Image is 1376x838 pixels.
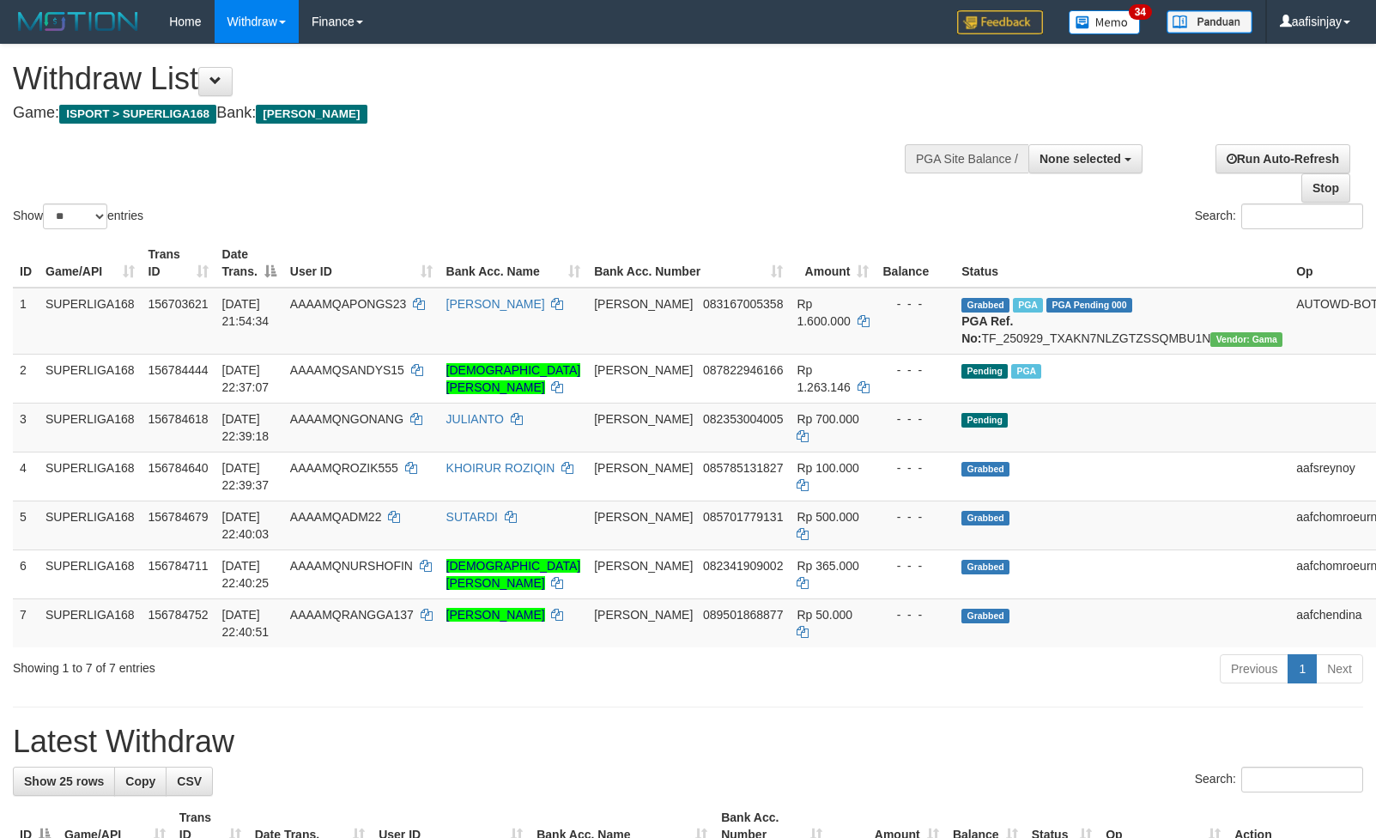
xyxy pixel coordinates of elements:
[439,239,588,288] th: Bank Acc. Name: activate to sort column ascending
[1129,4,1152,20] span: 34
[961,413,1008,428] span: Pending
[24,774,104,788] span: Show 25 rows
[955,288,1289,355] td: TF_250929_TXAKN7NLZGTZSSQMBU1N
[39,239,142,288] th: Game/API: activate to sort column ascending
[142,239,215,288] th: Trans ID: activate to sort column ascending
[13,653,561,677] div: Showing 1 to 7 of 7 entries
[961,314,1013,345] b: PGA Ref. No:
[797,510,858,524] span: Rp 500.000
[13,501,39,550] td: 5
[13,767,115,796] a: Show 25 rows
[39,288,142,355] td: SUPERLIGA168
[1011,364,1041,379] span: Marked by aafandaneth
[703,559,783,573] span: Copy 082341909002 to clipboard
[13,62,900,96] h1: Withdraw List
[882,410,948,428] div: - - -
[1195,767,1363,792] label: Search:
[797,363,850,394] span: Rp 1.263.146
[290,510,382,524] span: AAAAMQADM22
[149,559,209,573] span: 156784711
[1046,298,1132,313] span: PGA Pending
[290,461,398,475] span: AAAAMQROZIK555
[882,295,948,313] div: - - -
[797,559,858,573] span: Rp 365.000
[1210,332,1282,347] span: Vendor URL: https://trx31.1velocity.biz
[790,239,876,288] th: Amount: activate to sort column ascending
[797,461,858,475] span: Rp 100.000
[703,461,783,475] span: Copy 085785131827 to clipboard
[594,412,693,426] span: [PERSON_NAME]
[13,288,39,355] td: 1
[13,105,900,122] h4: Game: Bank:
[703,363,783,377] span: Copy 087822946166 to clipboard
[882,508,948,525] div: - - -
[13,725,1363,759] h1: Latest Withdraw
[1241,767,1363,792] input: Search:
[961,298,1009,313] span: Grabbed
[961,462,1009,477] span: Grabbed
[797,412,858,426] span: Rp 700.000
[961,609,1009,623] span: Grabbed
[1220,654,1288,683] a: Previous
[1069,10,1141,34] img: Button%20Memo.svg
[222,461,270,492] span: [DATE] 22:39:37
[59,105,216,124] span: ISPORT > SUPERLIGA168
[149,510,209,524] span: 156784679
[797,297,850,328] span: Rp 1.600.000
[905,144,1028,173] div: PGA Site Balance /
[1013,298,1043,313] span: Marked by aafchhiseyha
[1040,152,1121,166] span: None selected
[446,608,545,622] a: [PERSON_NAME]
[125,774,155,788] span: Copy
[876,239,955,288] th: Balance
[594,363,693,377] span: [PERSON_NAME]
[446,559,581,590] a: [DEMOGRAPHIC_DATA][PERSON_NAME]
[446,297,545,311] a: [PERSON_NAME]
[1195,203,1363,229] label: Search:
[39,598,142,647] td: SUPERLIGA168
[882,557,948,574] div: - - -
[587,239,790,288] th: Bank Acc. Number: activate to sort column ascending
[955,239,1289,288] th: Status
[13,354,39,403] td: 2
[177,774,202,788] span: CSV
[961,511,1009,525] span: Grabbed
[1028,144,1143,173] button: None selected
[446,412,504,426] a: JULIANTO
[39,501,142,550] td: SUPERLIGA168
[222,363,270,394] span: [DATE] 22:37:07
[882,459,948,477] div: - - -
[43,203,107,229] select: Showentries
[703,608,783,622] span: Copy 089501868877 to clipboard
[594,461,693,475] span: [PERSON_NAME]
[222,608,270,639] span: [DATE] 22:40:51
[222,510,270,541] span: [DATE] 22:40:03
[13,550,39,598] td: 6
[703,510,783,524] span: Copy 085701779131 to clipboard
[882,606,948,623] div: - - -
[290,608,414,622] span: AAAAMQRANGGA137
[215,239,283,288] th: Date Trans.: activate to sort column descending
[446,461,555,475] a: KHOIRUR ROZIQIN
[290,559,413,573] span: AAAAMQNURSHOFIN
[39,550,142,598] td: SUPERLIGA168
[13,239,39,288] th: ID
[797,608,852,622] span: Rp 50.000
[149,461,209,475] span: 156784640
[13,203,143,229] label: Show entries
[703,412,783,426] span: Copy 082353004005 to clipboard
[1241,203,1363,229] input: Search:
[13,452,39,501] td: 4
[446,510,498,524] a: SUTARDI
[1316,654,1363,683] a: Next
[957,10,1043,34] img: Feedback.jpg
[882,361,948,379] div: - - -
[13,598,39,647] td: 7
[114,767,167,796] a: Copy
[149,297,209,311] span: 156703621
[1215,144,1350,173] a: Run Auto-Refresh
[149,412,209,426] span: 156784618
[283,239,439,288] th: User ID: activate to sort column ascending
[594,297,693,311] span: [PERSON_NAME]
[166,767,213,796] a: CSV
